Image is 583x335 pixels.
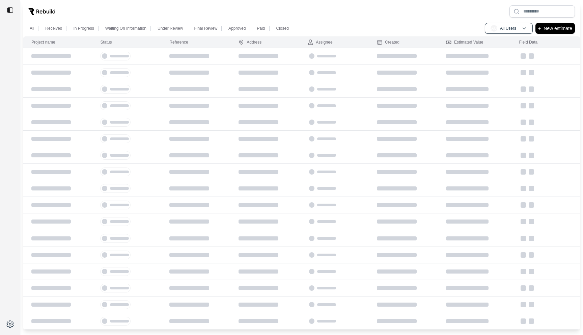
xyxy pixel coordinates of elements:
[100,40,112,45] div: Status
[519,40,538,45] div: Field Data
[308,40,332,45] div: Assignee
[491,25,497,32] span: AU
[7,7,13,14] img: toggle sidebar
[446,40,483,45] div: Estimated Value
[485,23,533,34] button: AUAll Users
[158,26,183,31] p: Under Review
[31,40,55,45] div: Project name
[535,23,575,34] button: +New estimate
[73,26,94,31] p: In Progress
[257,26,265,31] p: Paid
[239,40,261,45] div: Address
[28,8,55,15] img: Rebuild
[228,26,246,31] p: Approved
[544,24,572,32] p: New estimate
[169,40,188,45] div: Reference
[538,24,541,32] p: +
[276,26,289,31] p: Closed
[45,26,62,31] p: Received
[377,40,399,45] div: Created
[194,26,217,31] p: Final Review
[105,26,146,31] p: Waiting On Information
[30,26,34,31] p: All
[500,26,516,31] p: All Users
